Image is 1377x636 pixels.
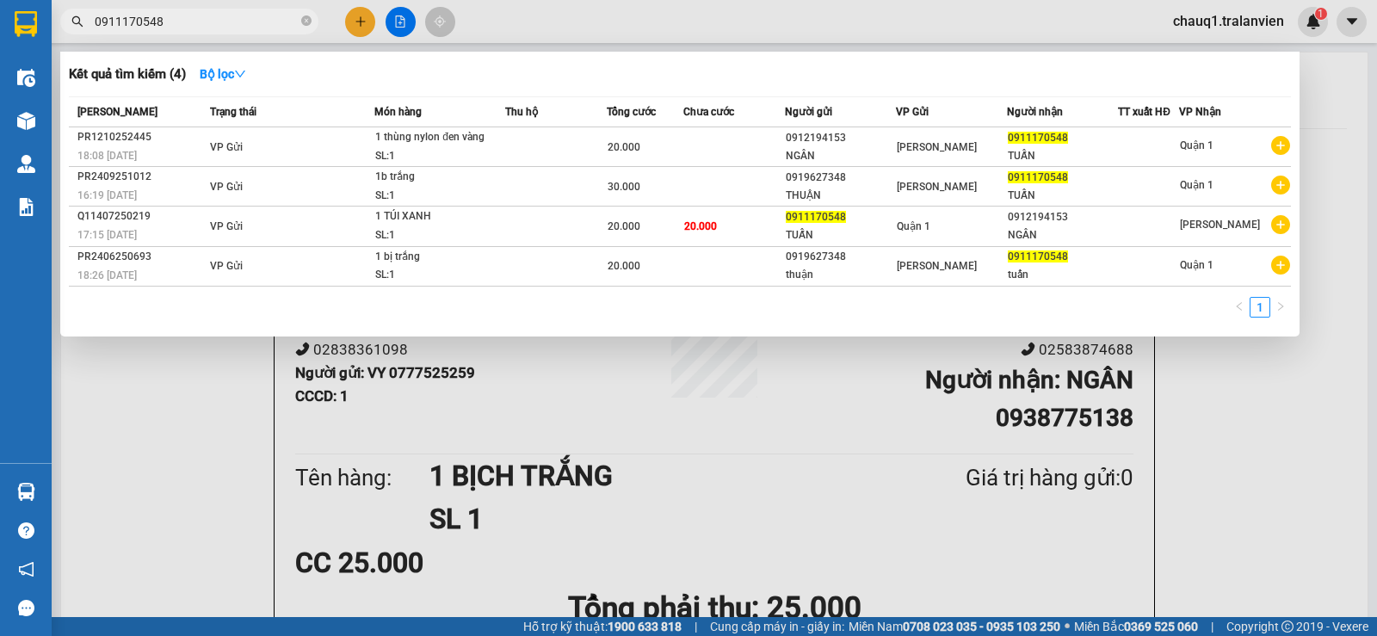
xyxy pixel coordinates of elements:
[210,220,243,232] span: VP Gửi
[785,106,832,118] span: Người gửi
[608,220,640,232] span: 20.000
[1008,132,1068,144] span: 0911170548
[505,106,538,118] span: Thu hộ
[77,207,205,225] div: Q11407250219
[234,68,246,80] span: down
[786,147,895,165] div: NGÂN
[77,128,205,146] div: PR1210252445
[1008,226,1117,244] div: NGÂN
[786,169,895,187] div: 0919627348
[786,129,895,147] div: 0912194153
[1008,147,1117,165] div: TUẤN
[77,168,205,186] div: PR2409251012
[17,112,35,130] img: warehouse-icon
[897,260,977,272] span: [PERSON_NAME]
[608,181,640,193] span: 30.000
[1275,301,1286,312] span: right
[1008,250,1068,262] span: 0911170548
[71,15,83,28] span: search
[375,147,504,166] div: SL: 1
[897,181,977,193] span: [PERSON_NAME]
[1271,136,1290,155] span: plus-circle
[77,229,137,241] span: 17:15 [DATE]
[375,207,504,226] div: 1 TÚI XANH
[210,181,243,193] span: VP Gửi
[375,128,504,147] div: 1 thùng nylon đen vàng
[608,141,640,153] span: 20.000
[897,220,930,232] span: Quận 1
[374,106,422,118] span: Món hàng
[1234,301,1244,312] span: left
[1008,187,1117,205] div: TUẤN
[15,11,37,37] img: logo-vxr
[301,14,312,30] span: close-circle
[1250,297,1270,318] li: 1
[1271,176,1290,195] span: plus-circle
[1179,106,1221,118] span: VP Nhận
[69,65,186,83] h3: Kết quả tìm kiếm ( 4 )
[786,211,846,223] span: 0911170548
[1007,106,1063,118] span: Người nhận
[17,483,35,501] img: warehouse-icon
[210,141,243,153] span: VP Gửi
[786,266,895,284] div: thuận
[1250,298,1269,317] a: 1
[1008,266,1117,284] div: tuấn
[210,106,256,118] span: Trạng thái
[1008,171,1068,183] span: 0911170548
[1008,208,1117,226] div: 0912194153
[1180,219,1260,231] span: [PERSON_NAME]
[77,269,137,281] span: 18:26 [DATE]
[1270,297,1291,318] button: right
[210,260,243,272] span: VP Gửi
[683,106,734,118] span: Chưa cước
[145,65,237,79] b: [DOMAIN_NAME]
[145,82,237,103] li: (c) 2017
[786,226,895,244] div: TUẤN
[608,260,640,272] span: 20.000
[375,168,504,187] div: 1b trắng
[1229,297,1250,318] li: Previous Page
[1270,297,1291,318] li: Next Page
[897,141,977,153] span: [PERSON_NAME]
[200,67,246,81] strong: Bộ lọc
[77,189,137,201] span: 16:19 [DATE]
[77,150,137,162] span: 18:08 [DATE]
[106,25,170,195] b: Trà Lan Viên - Gửi khách hàng
[17,155,35,173] img: warehouse-icon
[1271,256,1290,275] span: plus-circle
[22,111,63,192] b: Trà Lan Viên
[187,22,228,63] img: logo.jpg
[18,561,34,577] span: notification
[18,522,34,539] span: question-circle
[77,106,157,118] span: [PERSON_NAME]
[896,106,929,118] span: VP Gửi
[1118,106,1170,118] span: TT xuất HĐ
[375,266,504,285] div: SL: 1
[1180,139,1213,151] span: Quận 1
[77,248,205,266] div: PR2406250693
[1271,215,1290,234] span: plus-circle
[18,600,34,616] span: message
[95,12,298,31] input: Tìm tên, số ĐT hoặc mã đơn
[17,69,35,87] img: warehouse-icon
[17,198,35,216] img: solution-icon
[375,187,504,206] div: SL: 1
[375,248,504,267] div: 1 bị trắng
[1180,259,1213,271] span: Quận 1
[375,226,504,245] div: SL: 1
[1229,297,1250,318] button: left
[786,187,895,205] div: THUẬN
[1180,179,1213,191] span: Quận 1
[684,220,717,232] span: 20.000
[186,60,260,88] button: Bộ lọcdown
[786,248,895,266] div: 0919627348
[607,106,656,118] span: Tổng cước
[301,15,312,26] span: close-circle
